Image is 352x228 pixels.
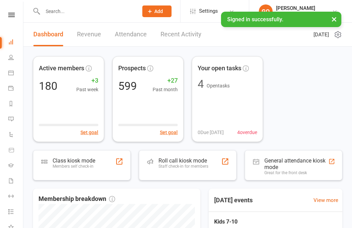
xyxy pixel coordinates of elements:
[158,164,208,169] div: Staff check-in for members
[38,194,115,204] span: Membership breakdown
[76,86,98,93] span: Past week
[8,81,24,97] a: Payments
[153,76,178,86] span: +27
[276,5,330,11] div: [PERSON_NAME]
[161,23,201,46] a: Recent Activity
[227,16,283,23] span: Signed in successfully.
[33,23,63,46] a: Dashboard
[264,170,328,175] div: Great for the front desk
[118,63,146,73] span: Prospects
[158,157,208,164] div: Roll call kiosk mode
[209,194,258,206] h3: [DATE] events
[198,63,241,73] span: Your open tasks
[313,196,338,204] a: View more
[264,157,328,170] div: General attendance kiosk mode
[237,129,257,136] span: 4 overdue
[328,12,340,26] button: ×
[207,83,230,88] span: Open tasks
[160,129,178,136] button: Set goal
[118,81,137,92] div: 599
[53,164,95,169] div: Members self check-in
[8,66,24,81] a: Calendar
[214,217,305,226] span: Kids 7-10
[77,23,101,46] a: Revenue
[276,11,330,17] div: Modern [PERSON_NAME]
[8,50,24,66] a: People
[39,81,57,92] div: 180
[153,86,178,93] span: Past month
[154,9,163,14] span: Add
[80,129,98,136] button: Set goal
[259,4,273,18] div: GO
[41,7,133,16] input: Search...
[142,5,172,17] button: Add
[313,31,329,39] span: [DATE]
[53,157,95,164] div: Class kiosk mode
[76,76,98,86] span: +3
[8,35,24,50] a: Dashboard
[39,63,84,73] span: Active members
[115,23,147,46] a: Attendance
[8,97,24,112] a: Reports
[198,79,204,89] div: 4
[199,3,218,19] span: Settings
[8,143,24,158] a: Product Sales
[198,129,224,136] span: 0 Due [DATE]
